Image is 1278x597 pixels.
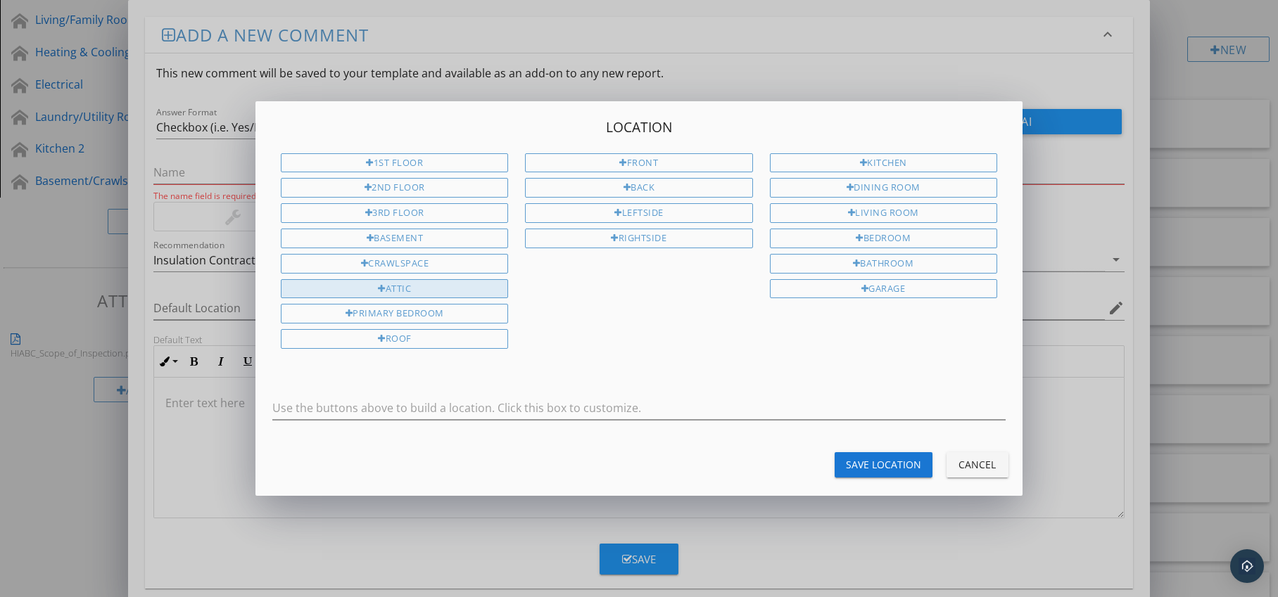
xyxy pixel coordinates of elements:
[947,452,1008,477] button: Cancel
[835,452,932,477] button: Save Location
[281,279,508,299] div: Attic
[272,397,1006,420] input: Use the buttons above to build a location. Click this box to customize.
[770,178,997,198] div: Dining Room
[281,178,508,198] div: 2nd Floor
[958,457,997,472] div: Cancel
[770,153,997,173] div: Kitchen
[1230,549,1264,583] div: Open Intercom Messenger
[525,178,752,198] div: Back
[770,279,997,299] div: Garage
[281,203,508,223] div: 3rd Floor
[525,153,752,173] div: Front
[281,329,508,349] div: Roof
[770,203,997,223] div: Living Room
[281,153,508,173] div: 1st Floor
[281,254,508,274] div: Crawlspace
[770,254,997,274] div: Bathroom
[281,229,508,248] div: Basement
[272,118,1006,136] h4: Location
[525,229,752,248] div: Rightside
[525,203,752,223] div: Leftside
[281,304,508,323] div: Primary Bedroom
[846,457,921,472] div: Save Location
[770,229,997,248] div: Bedroom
